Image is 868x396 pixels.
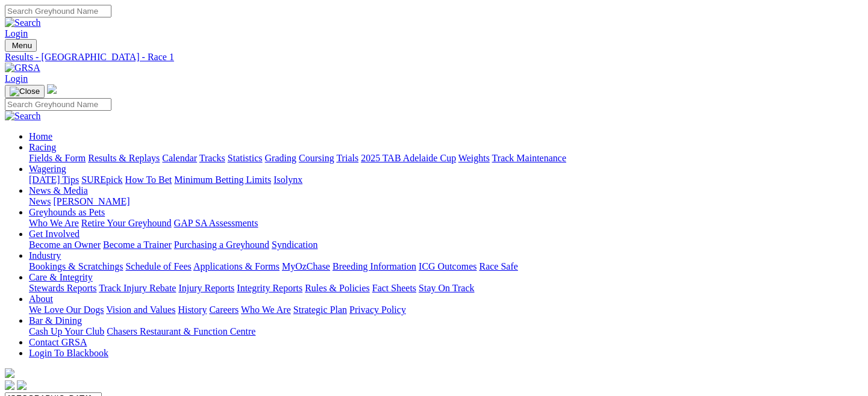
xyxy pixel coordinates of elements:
[29,164,66,174] a: Wagering
[29,305,104,315] a: We Love Our Dogs
[29,207,105,217] a: Greyhounds as Pets
[29,315,82,326] a: Bar & Dining
[29,294,53,304] a: About
[10,87,40,96] img: Close
[29,337,87,347] a: Contact GRSA
[29,283,863,294] div: Care & Integrity
[336,153,358,163] a: Trials
[193,261,279,271] a: Applications & Forms
[174,175,271,185] a: Minimum Betting Limits
[174,240,269,250] a: Purchasing a Greyhound
[81,175,122,185] a: SUREpick
[5,39,37,52] button: Toggle navigation
[47,84,57,94] img: logo-grsa-white.png
[12,41,32,50] span: Menu
[29,175,79,185] a: [DATE] Tips
[29,261,863,272] div: Industry
[29,218,863,229] div: Greyhounds as Pets
[29,240,863,250] div: Get Involved
[106,305,175,315] a: Vision and Values
[103,240,172,250] a: Become a Trainer
[5,73,28,84] a: Login
[29,261,123,271] a: Bookings & Scratchings
[29,240,101,250] a: Become an Owner
[29,305,863,315] div: About
[107,326,255,336] a: Chasers Restaurant & Function Centre
[29,326,863,337] div: Bar & Dining
[273,175,302,185] a: Isolynx
[237,283,302,293] a: Integrity Reports
[17,380,27,390] img: twitter.svg
[5,28,28,39] a: Login
[29,348,108,358] a: Login To Blackbook
[174,218,258,228] a: GAP SA Assessments
[53,196,130,206] a: [PERSON_NAME]
[241,305,291,315] a: Who We Are
[29,272,93,282] a: Care & Integrity
[29,153,86,163] a: Fields & Form
[305,283,370,293] a: Rules & Policies
[125,175,172,185] a: How To Bet
[29,131,52,141] a: Home
[29,142,56,152] a: Racing
[199,153,225,163] a: Tracks
[299,153,334,163] a: Coursing
[29,250,61,261] a: Industry
[29,175,863,185] div: Wagering
[29,185,88,196] a: News & Media
[282,261,330,271] a: MyOzChase
[479,261,517,271] a: Race Safe
[125,261,191,271] a: Schedule of Fees
[29,196,51,206] a: News
[88,153,160,163] a: Results & Replays
[5,52,863,63] a: Results - [GEOGRAPHIC_DATA] - Race 1
[372,283,416,293] a: Fact Sheets
[361,153,456,163] a: 2025 TAB Adelaide Cup
[29,229,80,239] a: Get Involved
[29,326,104,336] a: Cash Up Your Club
[29,153,863,164] div: Racing
[5,98,111,111] input: Search
[99,283,176,293] a: Track Injury Rebate
[178,283,234,293] a: Injury Reports
[162,153,197,163] a: Calendar
[5,5,111,17] input: Search
[492,153,566,163] a: Track Maintenance
[419,283,474,293] a: Stay On Track
[5,380,14,390] img: facebook.svg
[272,240,317,250] a: Syndication
[419,261,476,271] a: ICG Outcomes
[5,85,45,98] button: Toggle navigation
[5,63,40,73] img: GRSA
[178,305,207,315] a: History
[209,305,239,315] a: Careers
[265,153,296,163] a: Grading
[5,17,41,28] img: Search
[29,218,79,228] a: Who We Are
[5,111,41,122] img: Search
[5,368,14,378] img: logo-grsa-white.png
[228,153,263,163] a: Statistics
[29,196,863,207] div: News & Media
[293,305,347,315] a: Strategic Plan
[333,261,416,271] a: Breeding Information
[349,305,406,315] a: Privacy Policy
[29,283,96,293] a: Stewards Reports
[458,153,490,163] a: Weights
[81,218,172,228] a: Retire Your Greyhound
